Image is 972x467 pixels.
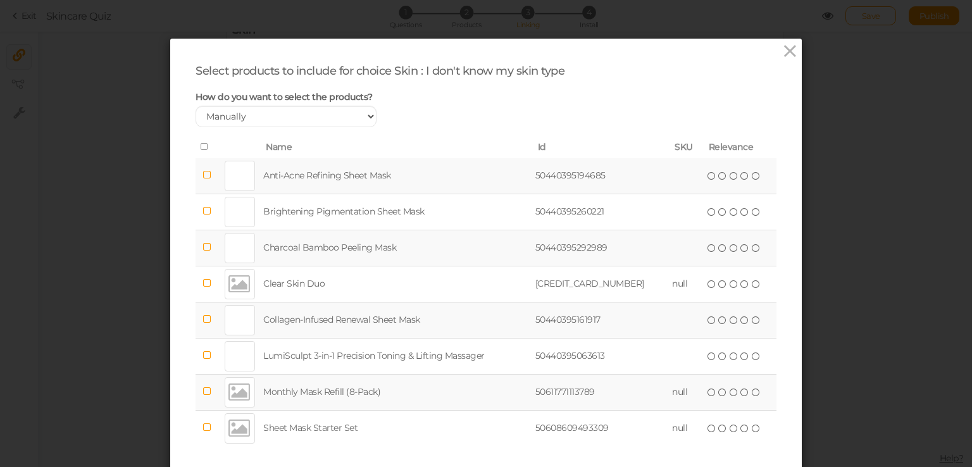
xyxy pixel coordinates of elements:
[538,141,546,153] span: Id
[752,244,761,252] i: five
[740,244,749,252] i: four
[196,302,776,338] tr: Collagen‑Infused Renewal Sheet Mask 50440395161917
[196,266,776,302] tr: Clear Skin Duo [CREDIT_CARD_NUMBER] null
[261,374,533,410] td: Monthly Mask Refill (8-Pack)
[533,194,670,230] td: 50440395260221
[740,352,749,361] i: four
[261,302,533,338] td: Collagen‑Infused Renewal Sheet Mask
[533,158,670,194] td: 50440395194685
[261,410,533,446] td: Sheet Mask Starter Set
[752,388,761,397] i: five
[730,316,738,325] i: three
[752,316,761,325] i: five
[533,374,670,410] td: 50611771113789
[704,137,776,158] th: Relevance
[730,208,738,216] i: three
[196,410,776,446] tr: Sheet Mask Starter Set 50608609493309 null
[718,208,727,216] i: two
[707,244,716,252] i: one
[718,388,727,397] i: two
[740,316,749,325] i: four
[261,194,533,230] td: Brightening Pigmentation Sheet Mask
[533,266,670,302] td: [CREDIT_CARD_NUMBER]
[707,316,716,325] i: one
[718,171,727,180] i: two
[266,141,292,153] span: Name
[261,230,533,266] td: Charcoal Bamboo Peeling Mask
[196,230,776,266] tr: Charcoal Bamboo Peeling Mask 50440395292989
[730,352,738,361] i: three
[261,266,533,302] td: Clear Skin Duo
[752,352,761,361] i: five
[740,280,749,289] i: four
[740,424,749,433] i: four
[670,137,703,158] th: SKU
[730,388,738,397] i: three
[740,388,749,397] i: four
[752,280,761,289] i: five
[670,266,703,302] td: null
[196,64,776,78] div: Select products to include for choice Skin : I don't know my skin type
[261,158,533,194] td: Anti‑Acne Refining Sheet Mask
[196,158,776,194] tr: Anti‑Acne Refining Sheet Mask 50440395194685
[730,244,738,252] i: three
[196,374,776,410] tr: Monthly Mask Refill (8-Pack) 50611771113789 null
[533,338,670,374] td: 50440395063613
[196,91,373,103] span: How do you want to select the products?
[752,208,761,216] i: five
[718,316,727,325] i: two
[730,280,738,289] i: three
[533,230,670,266] td: 50440395292989
[718,280,727,289] i: two
[707,171,716,180] i: one
[730,424,738,433] i: three
[707,352,716,361] i: one
[718,424,727,433] i: two
[707,424,716,433] i: one
[707,388,716,397] i: one
[740,208,749,216] i: four
[196,338,776,374] tr: LumiSculpt 3‑in‑1 Precision Toning & Lifting Massager 50440395063613
[718,352,727,361] i: two
[707,280,716,289] i: one
[707,208,716,216] i: one
[533,302,670,338] td: 50440395161917
[752,171,761,180] i: five
[670,374,703,410] td: null
[718,244,727,252] i: two
[261,338,533,374] td: LumiSculpt 3‑in‑1 Precision Toning & Lifting Massager
[533,410,670,446] td: 50608609493309
[730,171,738,180] i: three
[670,410,703,446] td: null
[196,194,776,230] tr: Brightening Pigmentation Sheet Mask 50440395260221
[752,424,761,433] i: five
[740,171,749,180] i: four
